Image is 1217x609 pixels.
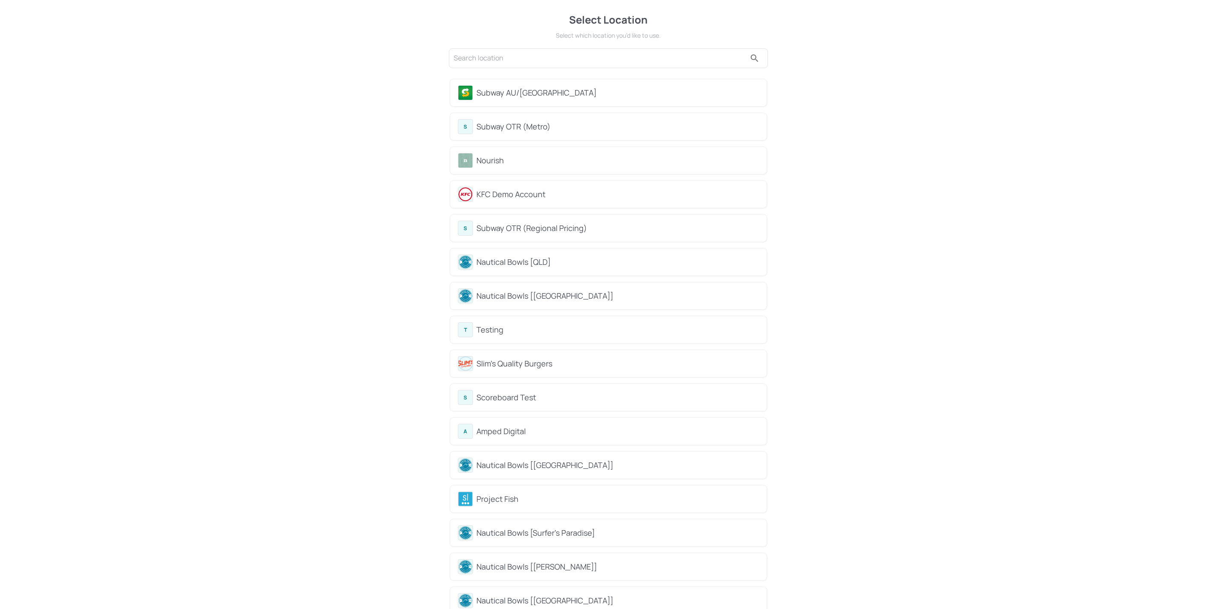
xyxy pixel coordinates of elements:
[476,324,759,336] div: Testing
[476,189,759,200] div: KFC Demo Account
[458,289,473,303] img: avatar
[458,560,473,574] img: avatar
[476,392,759,403] div: Scoreboard Test
[476,121,759,132] div: Subway OTR (Metro)
[476,561,759,573] div: Nautical Bowls [[PERSON_NAME]]
[458,255,473,269] img: avatar
[476,290,759,302] div: Nautical Bowls [[GEOGRAPHIC_DATA]]
[458,357,473,371] img: avatar
[448,31,769,40] div: Select which location you’d like to use.
[458,86,473,100] img: avatar
[458,492,473,506] img: avatar
[458,187,473,201] img: avatar
[458,221,473,236] div: S
[458,594,473,608] img: avatar
[458,153,473,168] img: avatar
[458,424,473,439] div: A
[454,51,746,65] input: Search location
[458,526,473,540] img: avatar
[476,87,759,99] div: Subway AU/[GEOGRAPHIC_DATA]
[476,459,759,471] div: Nautical Bowls [[GEOGRAPHIC_DATA]]
[476,595,759,606] div: Nautical Bowls [[GEOGRAPHIC_DATA]]
[746,50,763,67] button: search
[476,256,759,268] div: Nautical Bowls [QLD]
[476,155,759,166] div: Nourish
[458,390,473,405] div: S
[476,358,759,369] div: Slim's Quality Burgers
[458,322,473,337] div: T
[476,527,759,539] div: Nautical Bowls [Surfer's Paradise]
[448,12,769,27] div: Select Location
[458,119,473,134] div: S
[476,493,759,505] div: Project Fish
[458,458,473,472] img: avatar
[476,426,759,437] div: Amped Digital
[476,222,759,234] div: Subway OTR (Regional Pricing)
